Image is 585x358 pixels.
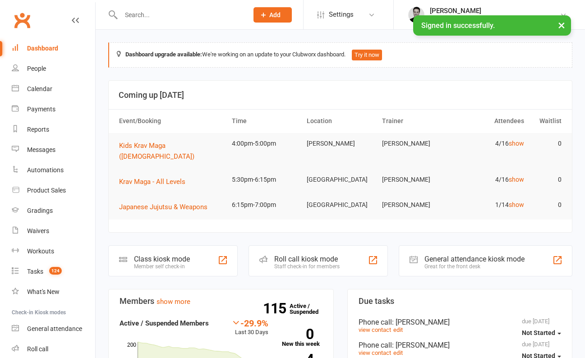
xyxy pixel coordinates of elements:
a: edit [393,349,403,356]
span: Japanese Jujutsu & Weapons [119,203,207,211]
td: [PERSON_NAME] [378,169,453,190]
div: Member self check-in [134,263,190,270]
button: Japanese Jujutsu & Weapons [119,202,214,212]
a: General attendance kiosk mode [12,319,95,339]
td: 0 [528,194,566,216]
a: 0New this week [282,329,322,347]
a: Calendar [12,79,95,99]
div: Roll call kiosk mode [274,255,340,263]
div: Gradings [27,207,53,214]
div: Roll call [27,345,48,353]
a: show [509,176,524,183]
div: Waivers [27,227,49,234]
div: -29.9% [231,318,268,328]
td: 0 [528,169,566,190]
th: Location [303,110,378,133]
button: × [553,15,570,35]
div: Dashboard [27,45,58,52]
th: Event/Booking [115,110,228,133]
a: What's New [12,282,95,302]
a: Clubworx [11,9,33,32]
div: Messages [27,146,55,153]
strong: 0 [282,327,313,341]
td: 6:15pm-7:00pm [228,194,303,216]
h3: Members [120,297,322,306]
span: Kids Krav Maga ([DEMOGRAPHIC_DATA]) [119,142,194,161]
div: Last 30 Days [231,318,268,337]
a: edit [393,326,403,333]
th: Trainer [378,110,453,133]
td: 5:30pm-6:15pm [228,169,303,190]
strong: Dashboard upgrade available: [125,51,202,58]
a: view contact [359,326,391,333]
div: Workouts [27,248,54,255]
button: Kids Krav Maga ([DEMOGRAPHIC_DATA]) [119,140,224,162]
div: Phone call [359,341,562,349]
td: [PERSON_NAME] [303,133,378,154]
button: Add [253,7,292,23]
div: People [27,65,46,72]
span: : [PERSON_NAME] [392,341,450,349]
th: Waitlist [528,110,566,133]
img: thumb_image1715648137.png [407,6,425,24]
div: We're working on an update to your Clubworx dashboard. [108,42,572,68]
button: Krav Maga - All Levels [119,176,192,187]
a: show [509,140,524,147]
th: Time [228,110,303,133]
div: Combat Arts Institute of [GEOGRAPHIC_DATA] [430,15,560,23]
a: Product Sales [12,180,95,201]
div: General attendance kiosk mode [424,255,525,263]
td: 4/16 [453,169,528,190]
a: Tasks 124 [12,262,95,282]
td: [GEOGRAPHIC_DATA] [303,194,378,216]
span: Settings [329,5,354,25]
a: Payments [12,99,95,119]
div: Class kiosk mode [134,255,190,263]
span: Signed in successfully. [421,21,495,30]
a: Dashboard [12,38,95,59]
div: Staff check-in for members [274,263,340,270]
h3: Due tasks [359,297,562,306]
span: 124 [49,267,62,275]
th: Attendees [453,110,528,133]
span: Krav Maga - All Levels [119,178,185,186]
span: Not Started [522,329,555,336]
div: [PERSON_NAME] [430,7,560,15]
button: Not Started [522,325,561,341]
a: Waivers [12,221,95,241]
strong: Active / Suspended Members [120,319,209,327]
div: Tasks [27,268,43,275]
div: General attendance [27,325,82,332]
button: Try it now [352,50,382,60]
td: 1/14 [453,194,528,216]
a: Workouts [12,241,95,262]
a: Automations [12,160,95,180]
a: Gradings [12,201,95,221]
input: Search... [118,9,242,21]
td: [PERSON_NAME] [378,194,453,216]
div: Reports [27,126,49,133]
div: Product Sales [27,187,66,194]
td: [GEOGRAPHIC_DATA] [303,169,378,190]
td: [PERSON_NAME] [378,133,453,154]
a: view contact [359,349,391,356]
td: 0 [528,133,566,154]
a: show more [157,298,190,306]
a: show [509,201,524,208]
a: Messages [12,140,95,160]
h3: Coming up [DATE] [119,91,562,100]
span: : [PERSON_NAME] [392,318,450,326]
a: People [12,59,95,79]
strong: 115 [263,302,290,315]
td: 4/16 [453,133,528,154]
div: Phone call [359,318,562,326]
a: Reports [12,119,95,140]
a: 115Active / Suspended [290,296,329,321]
td: 4:00pm-5:00pm [228,133,303,154]
span: Add [269,11,281,18]
div: Calendar [27,85,52,92]
div: Payments [27,106,55,113]
div: Great for the front desk [424,263,525,270]
div: What's New [27,288,60,295]
div: Automations [27,166,64,174]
